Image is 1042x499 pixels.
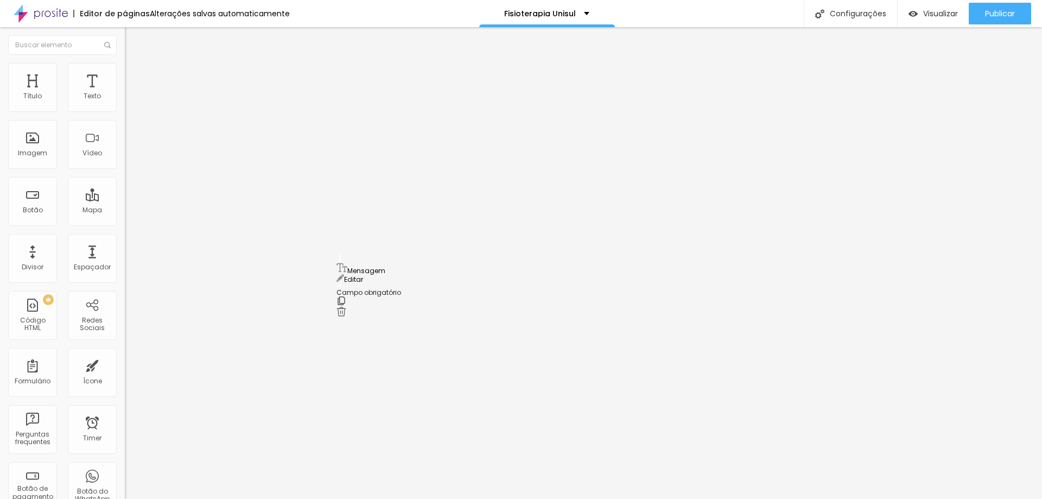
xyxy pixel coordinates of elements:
[923,9,958,18] span: Visualizar
[18,149,47,157] div: Imagem
[23,206,43,214] div: Botão
[11,317,54,332] div: Código HTML
[969,3,1031,24] button: Publicar
[83,434,101,442] div: Timer
[71,317,113,332] div: Redes Sociais
[815,9,824,18] img: Icone
[82,149,102,157] div: Vídeo
[83,377,102,385] div: Ícone
[150,10,290,17] div: Alterações salvas automaticamente
[15,377,50,385] div: Formulário
[23,92,42,100] div: Título
[22,263,43,271] div: Divisor
[84,92,101,100] div: Texto
[985,9,1015,18] span: Publicar
[74,263,111,271] div: Espaçador
[11,431,54,446] div: Perguntas frequentes
[82,206,102,214] div: Mapa
[504,10,576,17] p: Fisioterapia Unisul
[104,42,111,48] img: Icone
[125,27,1042,499] iframe: Editor
[73,10,150,17] div: Editor de páginas
[898,3,969,24] button: Visualizar
[8,35,117,55] input: Buscar elemento
[908,9,918,18] img: view-1.svg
